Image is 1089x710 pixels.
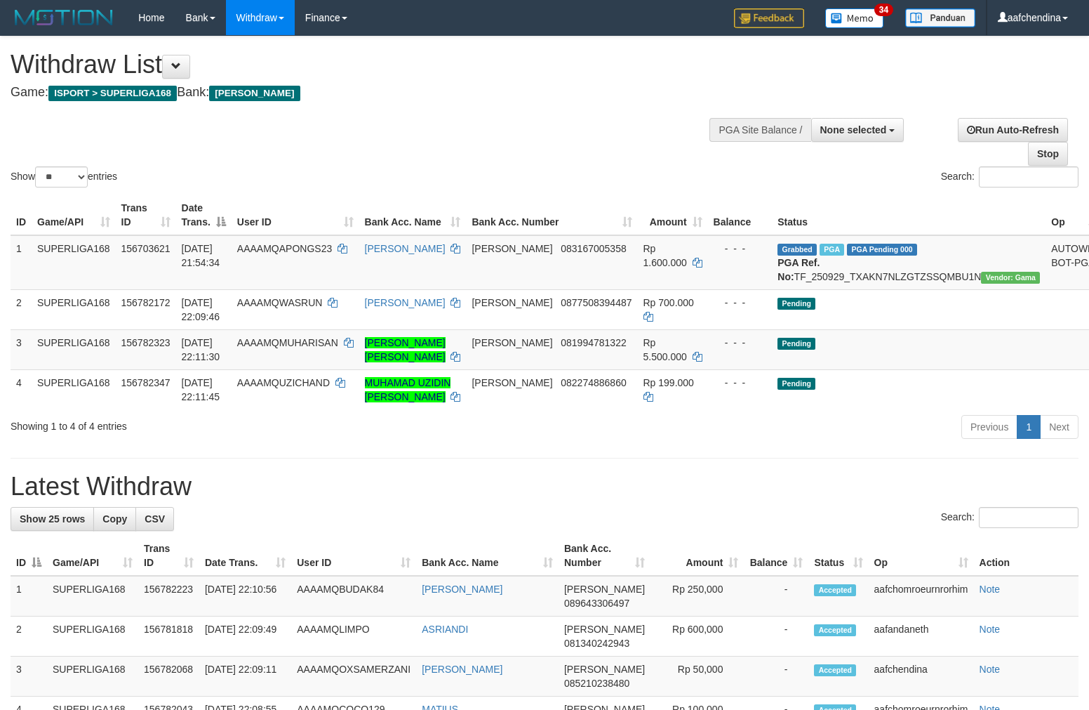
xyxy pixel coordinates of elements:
h4: Game: Bank: [11,86,712,100]
span: 34 [874,4,893,16]
img: MOTION_logo.png [11,7,117,28]
a: [PERSON_NAME] [PERSON_NAME] [365,337,446,362]
span: [PERSON_NAME] [472,243,552,254]
a: [PERSON_NAME] [422,584,502,595]
th: User ID: activate to sort column ascending [232,195,359,235]
th: Bank Acc. Name: activate to sort column ascending [359,195,467,235]
a: ASRIANDI [422,624,468,635]
th: Balance [708,195,773,235]
div: PGA Site Balance / [709,118,810,142]
span: Marked by aafchhiseyha [820,244,844,256]
span: Accepted [814,664,856,676]
a: MUHAMAD UZIDIN [PERSON_NAME] [365,377,451,402]
th: Bank Acc. Number: activate to sort column ascending [466,195,637,235]
td: 2 [11,617,47,657]
th: Amount: activate to sort column ascending [650,536,744,576]
td: - [744,576,808,617]
td: SUPERLIGA168 [47,576,138,617]
td: SUPERLIGA168 [32,289,116,329]
td: SUPERLIGA168 [32,235,116,290]
td: aafandaneth [869,617,974,657]
span: Copy 083167005358 to clipboard [561,243,626,254]
th: Date Trans.: activate to sort column ascending [199,536,291,576]
a: Stop [1028,142,1068,166]
label: Search: [941,166,1078,188]
span: [DATE] 22:11:45 [182,377,220,402]
select: Showentries [35,166,88,188]
th: Amount: activate to sort column ascending [638,195,708,235]
td: [DATE] 22:10:56 [199,576,291,617]
label: Show entries [11,166,117,188]
span: Accepted [814,584,856,596]
span: 156782347 [121,377,171,388]
span: Copy 085210238480 to clipboard [564,678,629,689]
th: Trans ID: activate to sort column ascending [116,195,176,235]
a: Show 25 rows [11,507,94,531]
span: [PERSON_NAME] [564,624,645,635]
a: Next [1040,415,1078,439]
th: Game/API: activate to sort column ascending [32,195,116,235]
span: Copy 089643306497 to clipboard [564,598,629,609]
span: AAAAMQAPONGS23 [237,243,332,254]
a: Note [980,664,1001,675]
td: - [744,657,808,697]
td: [DATE] 22:09:49 [199,617,291,657]
input: Search: [979,507,1078,528]
td: 3 [11,329,32,369]
span: Copy 082274886860 to clipboard [561,377,626,388]
span: Show 25 rows [20,513,85,525]
td: 156782223 [138,576,199,617]
td: 2 [11,289,32,329]
span: Pending [777,378,815,390]
span: [DATE] 21:54:34 [182,243,220,268]
td: 1 [11,576,47,617]
td: SUPERLIGA168 [32,329,116,369]
th: Date Trans.: activate to sort column descending [176,195,232,235]
td: 1 [11,235,32,290]
span: Rp 5.500.000 [643,337,687,362]
span: [PERSON_NAME] [564,664,645,675]
td: Rp 50,000 [650,657,744,697]
td: [DATE] 22:09:11 [199,657,291,697]
img: Feedback.jpg [734,8,804,28]
span: Pending [777,338,815,350]
td: AAAAMQLIMPO [291,617,416,657]
h1: Latest Withdraw [11,473,1078,501]
td: Rp 250,000 [650,576,744,617]
td: SUPERLIGA168 [32,369,116,409]
span: [PERSON_NAME] [472,337,552,348]
span: ISPORT > SUPERLIGA168 [48,86,177,101]
span: [PERSON_NAME] [472,377,552,388]
img: panduan.png [905,8,975,27]
a: Previous [961,415,1017,439]
div: Showing 1 to 4 of 4 entries [11,414,443,433]
th: User ID: activate to sort column ascending [291,536,416,576]
a: [PERSON_NAME] [365,243,446,254]
span: 156782323 [121,337,171,348]
span: Rp 1.600.000 [643,243,687,268]
td: SUPERLIGA168 [47,657,138,697]
button: None selected [811,118,904,142]
div: - - - [714,296,767,310]
th: Bank Acc. Number: activate to sort column ascending [559,536,650,576]
label: Search: [941,507,1078,528]
span: Rp 700.000 [643,297,694,308]
h1: Withdraw List [11,51,712,79]
a: [PERSON_NAME] [422,664,502,675]
span: AAAAMQMUHARISAN [237,337,338,348]
td: AAAAMQOXSAMERZANI [291,657,416,697]
td: 156781818 [138,617,199,657]
a: Run Auto-Refresh [958,118,1068,142]
span: [DATE] 22:11:30 [182,337,220,362]
th: Status: activate to sort column ascending [808,536,868,576]
th: Trans ID: activate to sort column ascending [138,536,199,576]
td: aafchomroeurnrorhim [869,576,974,617]
span: Grabbed [777,244,817,256]
span: Copy 081340242943 to clipboard [564,638,629,649]
th: Status [772,195,1045,235]
span: 156703621 [121,243,171,254]
span: CSV [145,513,165,525]
th: Balance: activate to sort column ascending [744,536,808,576]
a: Note [980,624,1001,635]
a: [PERSON_NAME] [365,297,446,308]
